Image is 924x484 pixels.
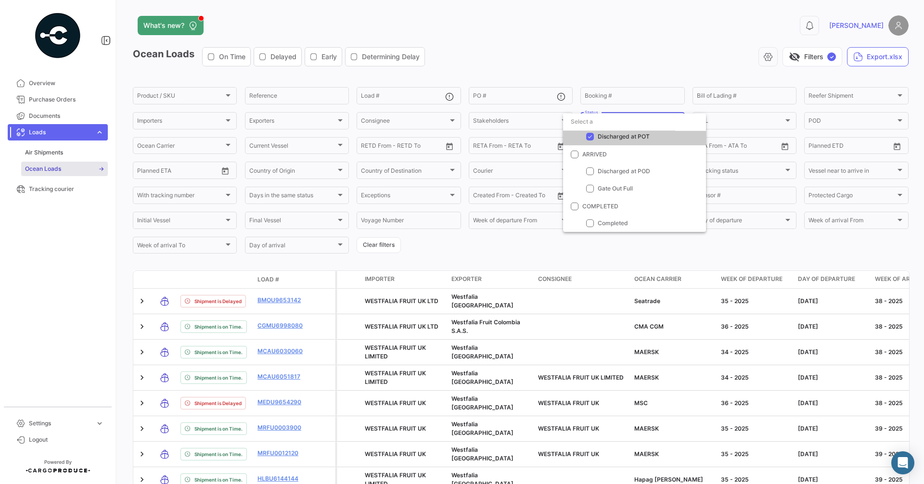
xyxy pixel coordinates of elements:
span: ARRIVED [582,151,607,158]
span: Discharged at POD [598,167,650,175]
span: Discharged at POT [598,133,650,140]
span: COMPLETED [582,203,618,210]
span: Completed [598,219,628,227]
span: Gate Out Full [598,185,633,192]
input: dropdown search [563,113,675,130]
div: Abrir Intercom Messenger [891,451,914,474]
